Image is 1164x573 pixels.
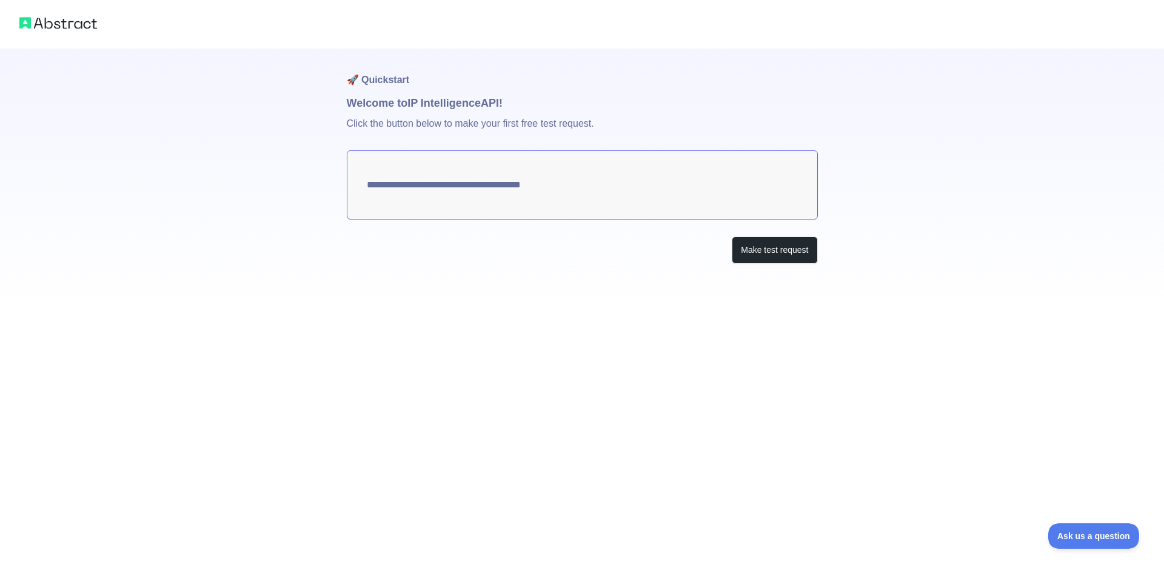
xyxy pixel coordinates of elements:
[347,95,818,112] h1: Welcome to IP Intelligence API!
[347,112,818,150] p: Click the button below to make your first free test request.
[1048,523,1140,549] iframe: Toggle Customer Support
[347,49,818,95] h1: 🚀 Quickstart
[19,15,97,32] img: Abstract logo
[732,236,817,264] button: Make test request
